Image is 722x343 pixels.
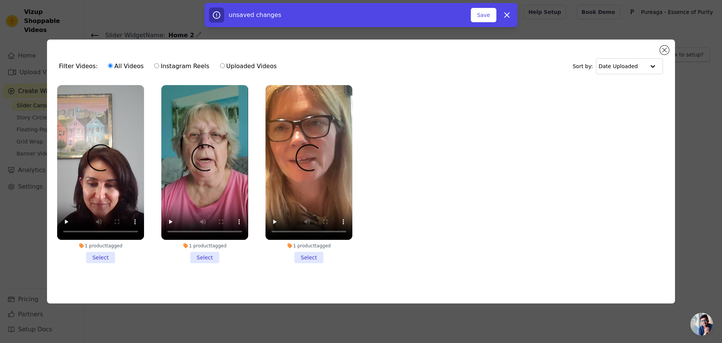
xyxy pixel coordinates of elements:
label: All Videos [108,61,144,71]
button: Close modal [660,46,669,55]
label: Instagram Reels [154,61,209,71]
span: unsaved changes [229,11,281,18]
div: Filter Videos: [59,58,281,75]
div: 1 product tagged [265,243,352,249]
div: 1 product tagged [57,243,144,249]
div: Sort by: [573,58,663,74]
button: Save [471,8,496,22]
a: Open chat [690,313,713,335]
div: 1 product tagged [161,243,248,249]
label: Uploaded Videos [220,61,277,71]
